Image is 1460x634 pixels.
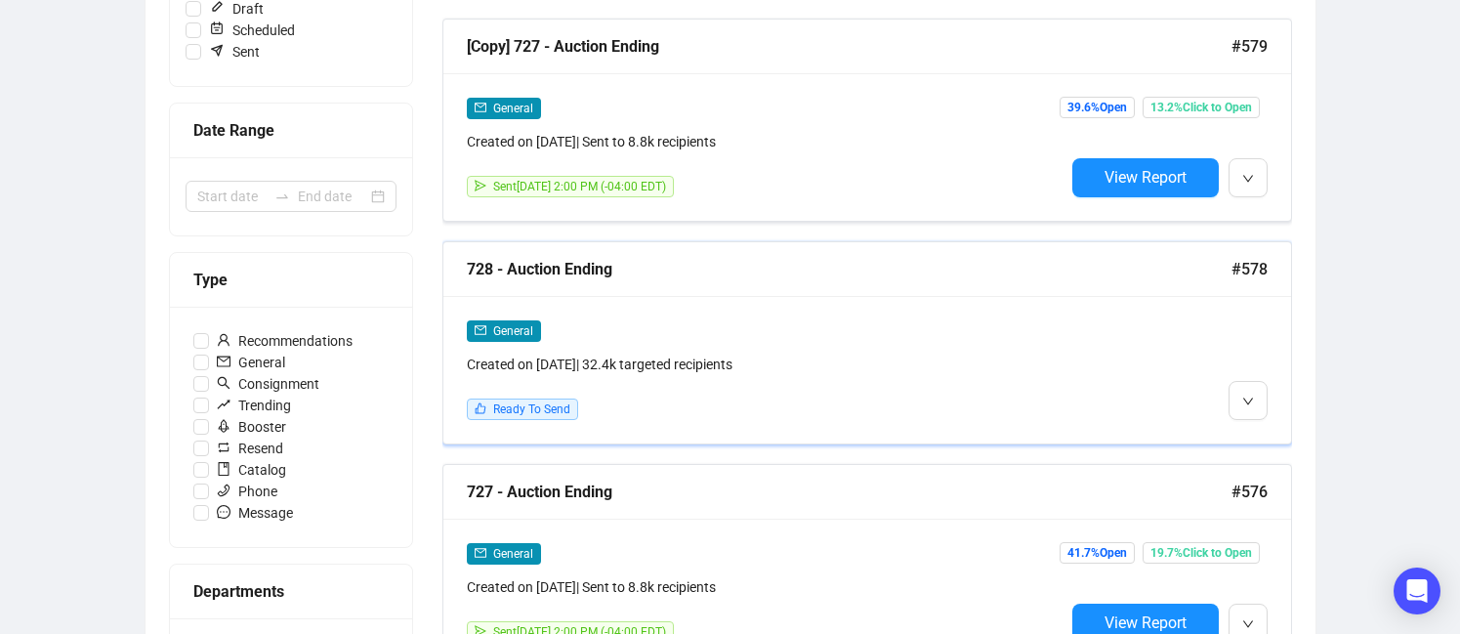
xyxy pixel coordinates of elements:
span: mail [475,547,486,559]
span: Phone [209,481,285,502]
div: Created on [DATE] | Sent to 8.8k recipients [467,576,1064,598]
span: Resend [209,438,291,459]
span: Catalog [209,459,294,481]
div: Created on [DATE] | Sent to 8.8k recipients [467,131,1064,152]
div: 727 - Auction Ending [467,480,1231,504]
span: message [217,505,230,519]
span: General [493,547,533,561]
div: 728 - Auction Ending [467,257,1231,281]
div: Date Range [193,118,389,143]
span: Sent [201,41,268,63]
input: Start date [197,186,267,207]
span: to [274,189,290,204]
div: Type [193,268,389,292]
button: View Report [1072,158,1219,197]
span: Recommendations [209,330,360,352]
span: Booster [209,416,294,438]
span: rocket [217,419,230,433]
span: 41.7% Open [1060,542,1135,564]
span: Sent [DATE] 2:00 PM (-04:00 EDT) [493,180,666,193]
span: send [475,180,486,191]
div: [Copy] 727 - Auction Ending [467,34,1231,59]
span: phone [217,484,230,497]
div: Open Intercom Messenger [1394,568,1440,614]
span: Consignment [209,373,327,395]
span: Message [209,502,301,524]
span: mail [475,102,486,113]
input: End date [298,186,367,207]
span: mail [475,324,486,336]
span: rise [217,398,230,411]
span: user [217,333,230,347]
a: [Copy] 727 - Auction Ending#579mailGeneralCreated on [DATE]| Sent to 8.8k recipientssendSent[DATE... [442,19,1292,222]
span: retweet [217,441,230,454]
span: General [493,102,533,115]
span: #579 [1231,34,1268,59]
div: Departments [193,579,389,604]
span: down [1242,396,1254,407]
span: View Report [1105,168,1187,187]
span: search [217,376,230,390]
span: #576 [1231,480,1268,504]
span: mail [217,355,230,368]
a: 728 - Auction Ending#578mailGeneralCreated on [DATE]| 32.4k targeted recipientslikeReady To Send [442,241,1292,444]
span: Scheduled [201,20,303,41]
span: Ready To Send [493,402,570,416]
span: Trending [209,395,299,416]
span: General [209,352,293,373]
span: View Report [1105,613,1187,632]
span: down [1242,618,1254,630]
span: swap-right [274,189,290,204]
span: like [475,402,486,414]
span: 19.7% Click to Open [1143,542,1260,564]
span: book [217,462,230,476]
div: Created on [DATE] | 32.4k targeted recipients [467,354,1064,375]
span: General [493,324,533,338]
span: down [1242,173,1254,185]
span: 39.6% Open [1060,97,1135,118]
span: #578 [1231,257,1268,281]
span: 13.2% Click to Open [1143,97,1260,118]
